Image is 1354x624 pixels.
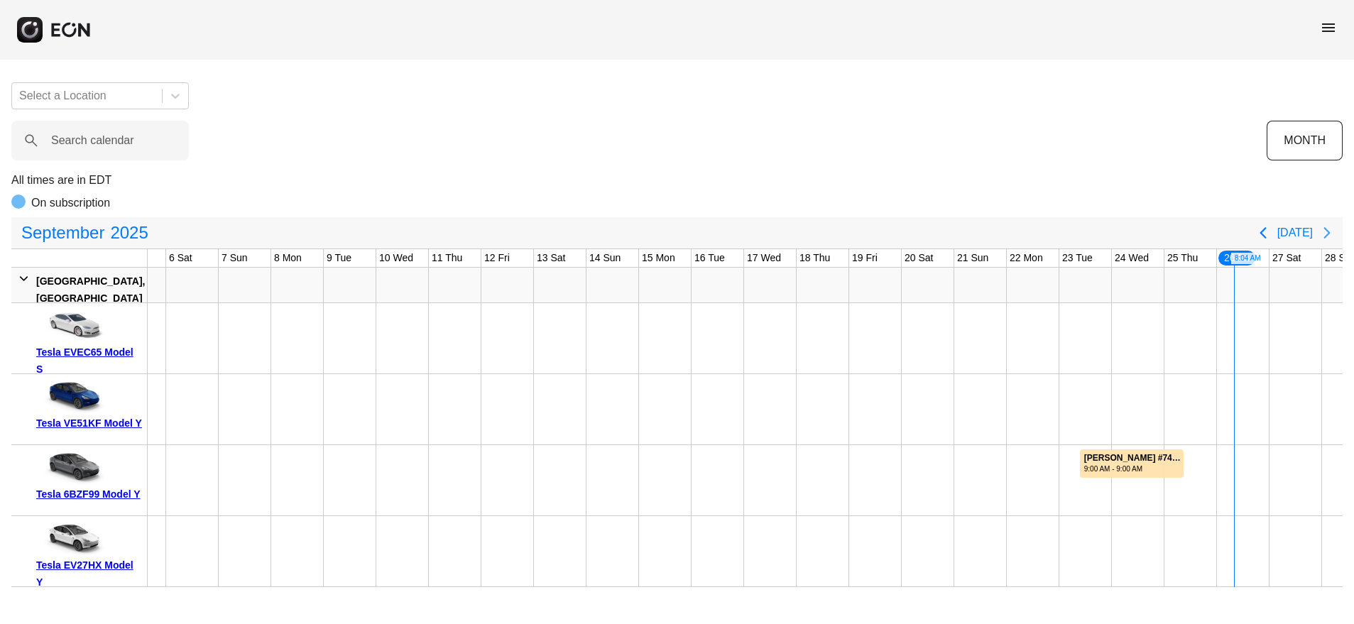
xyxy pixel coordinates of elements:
[1079,445,1184,478] div: Rented for 2 days by Abdulwakil Alabrash Current status is billable
[36,415,142,432] div: Tesla VE51KF Model Y
[744,249,784,267] div: 17 Wed
[429,249,465,267] div: 11 Thu
[639,249,678,267] div: 15 Mon
[1217,249,1257,267] div: 26 Fri
[1164,249,1201,267] div: 25 Thu
[324,249,354,267] div: 9 Tue
[271,249,305,267] div: 8 Mon
[534,249,568,267] div: 13 Sat
[1112,249,1152,267] div: 24 Wed
[107,219,151,247] span: 2025
[36,273,145,307] div: [GEOGRAPHIC_DATA], [GEOGRAPHIC_DATA]
[36,308,107,344] img: car
[31,195,110,212] p: On subscription
[692,249,728,267] div: 16 Tue
[166,249,195,267] div: 6 Sat
[11,172,1343,189] p: All times are in EDT
[1267,121,1343,160] button: MONTH
[797,249,833,267] div: 18 Thu
[36,344,142,378] div: Tesla EVEC65 Model S
[36,557,142,591] div: Tesla EV27HX Model Y
[481,249,513,267] div: 12 Fri
[1277,220,1313,246] button: [DATE]
[586,249,623,267] div: 14 Sun
[18,219,107,247] span: September
[36,521,107,557] img: car
[902,249,936,267] div: 20 Sat
[219,249,251,267] div: 7 Sun
[1084,453,1182,464] div: [PERSON_NAME] #74816
[1249,219,1277,247] button: Previous page
[1084,464,1182,474] div: 9:00 AM - 9:00 AM
[1320,19,1337,36] span: menu
[954,249,991,267] div: 21 Sun
[36,379,107,415] img: car
[849,249,880,267] div: 19 Fri
[13,219,157,247] button: September2025
[1270,249,1304,267] div: 27 Sat
[1007,249,1046,267] div: 22 Mon
[36,450,107,486] img: car
[1313,219,1341,247] button: Next page
[1059,249,1096,267] div: 23 Tue
[51,132,134,149] label: Search calendar
[376,249,416,267] div: 10 Wed
[36,486,142,503] div: Tesla 6BZF99 Model Y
